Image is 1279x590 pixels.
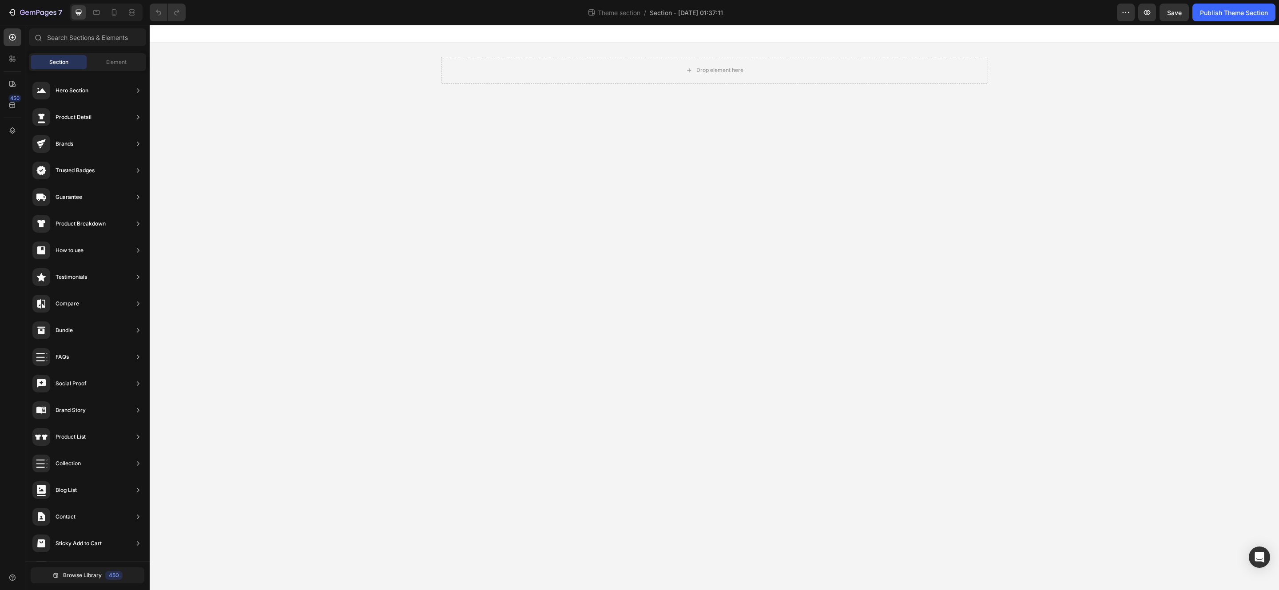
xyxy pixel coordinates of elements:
div: Open Intercom Messenger [1249,546,1270,568]
button: Save [1160,4,1189,21]
div: Collection [56,459,81,468]
div: Testimonials [56,273,87,281]
div: Product Detail [56,113,91,122]
span: Element [106,58,127,66]
span: Save [1167,9,1182,16]
span: Browse Library [63,571,102,579]
button: Browse Library450 [31,567,144,583]
input: Search Sections & Elements [29,28,146,46]
div: Trusted Badges [56,166,95,175]
div: Product List [56,432,86,441]
div: Publish Theme Section [1200,8,1268,17]
div: Drop element here [547,42,594,49]
div: Contact [56,512,75,521]
div: Bundle [56,326,73,335]
button: Publish Theme Section [1192,4,1275,21]
p: 7 [58,7,62,18]
div: Guarantee [56,193,82,202]
div: Brand Story [56,406,86,415]
button: 7 [4,4,66,21]
div: How to use [56,246,83,255]
div: Product Breakdown [56,219,106,228]
span: Theme section [596,8,642,17]
div: 450 [8,95,21,102]
div: Social Proof [56,379,87,388]
div: Sticky Add to Cart [56,539,102,548]
div: Brands [56,139,73,148]
div: Compare [56,299,79,308]
iframe: Design area [150,25,1279,590]
div: FAQs [56,352,69,361]
span: Section [49,58,68,66]
div: Undo/Redo [150,4,186,21]
div: Hero Section [56,86,88,95]
div: Blog List [56,486,77,495]
span: / [644,8,646,17]
div: 450 [105,571,123,580]
span: Section - [DATE] 01:37:11 [650,8,723,17]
